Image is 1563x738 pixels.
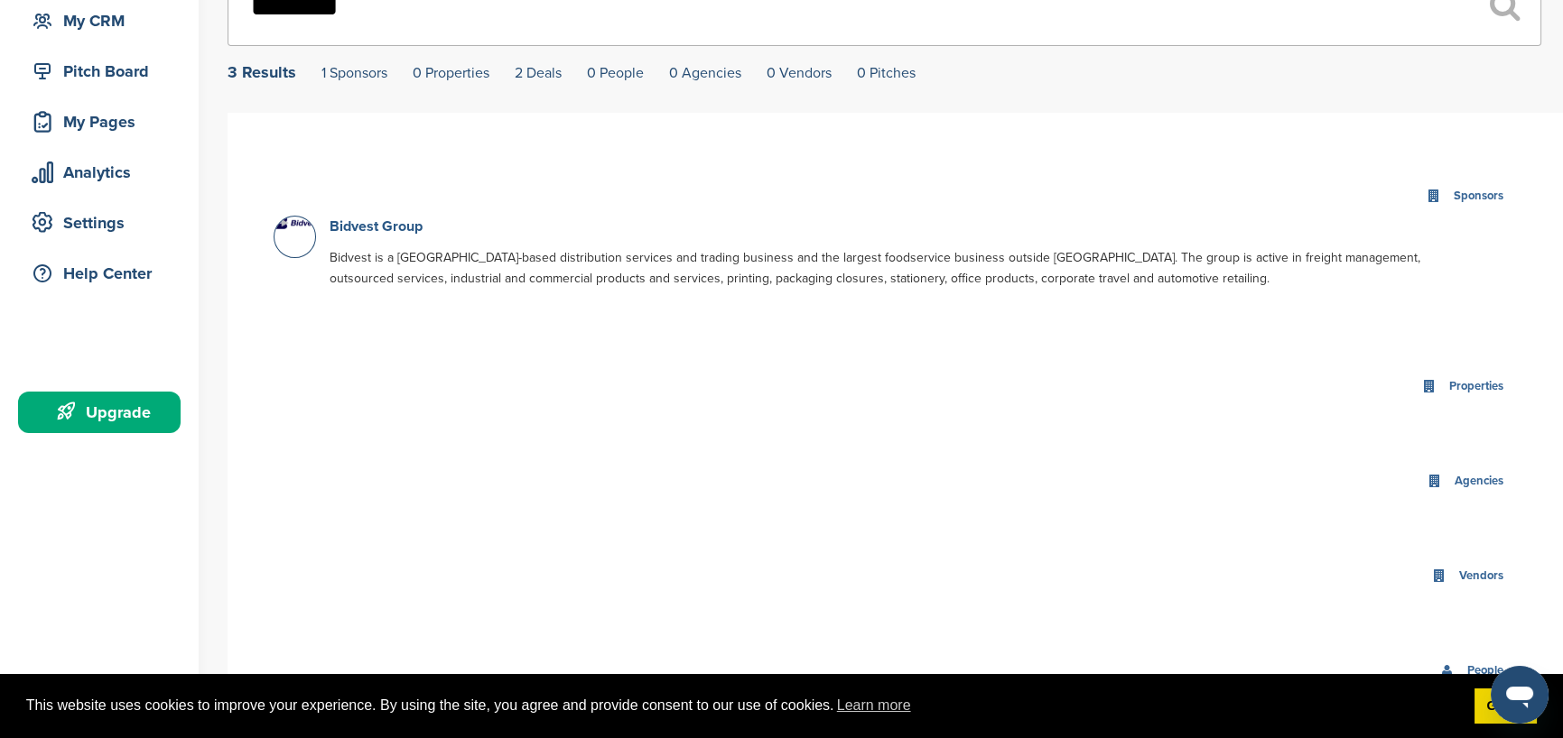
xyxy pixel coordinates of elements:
[18,253,181,294] a: Help Center
[18,51,181,92] a: Pitch Board
[18,101,181,143] a: My Pages
[857,64,916,82] a: 0 Pitches
[1475,688,1537,724] a: dismiss cookie message
[228,64,296,80] div: 3 Results
[1455,566,1508,586] div: Vendors
[27,106,181,138] div: My Pages
[669,64,741,82] a: 0 Agencies
[330,217,423,235] a: Bidvest Group
[1491,666,1549,724] iframe: Button to launch messaging window
[413,64,489,82] a: 0 Properties
[321,64,387,82] a: 1 Sponsors
[27,396,181,429] div: Upgrade
[27,207,181,239] div: Settings
[27,156,181,189] div: Analytics
[1449,186,1508,207] div: Sponsors
[27,257,181,290] div: Help Center
[767,64,832,82] a: 0 Vendors
[18,152,181,193] a: Analytics
[27,55,181,88] div: Pitch Board
[274,217,320,229] img: Data
[1463,660,1508,681] div: People
[1445,376,1508,397] div: Properties
[26,692,1460,719] span: This website uses cookies to improve your experience. By using the site, you agree and provide co...
[18,392,181,433] a: Upgrade
[18,202,181,244] a: Settings
[27,5,181,37] div: My CRM
[515,64,562,82] a: 2 Deals
[330,247,1430,289] p: Bidvest is a [GEOGRAPHIC_DATA]-based distribution services and trading business and the largest f...
[1450,471,1508,492] div: Agencies
[587,64,644,82] a: 0 People
[834,692,914,719] a: learn more about cookies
